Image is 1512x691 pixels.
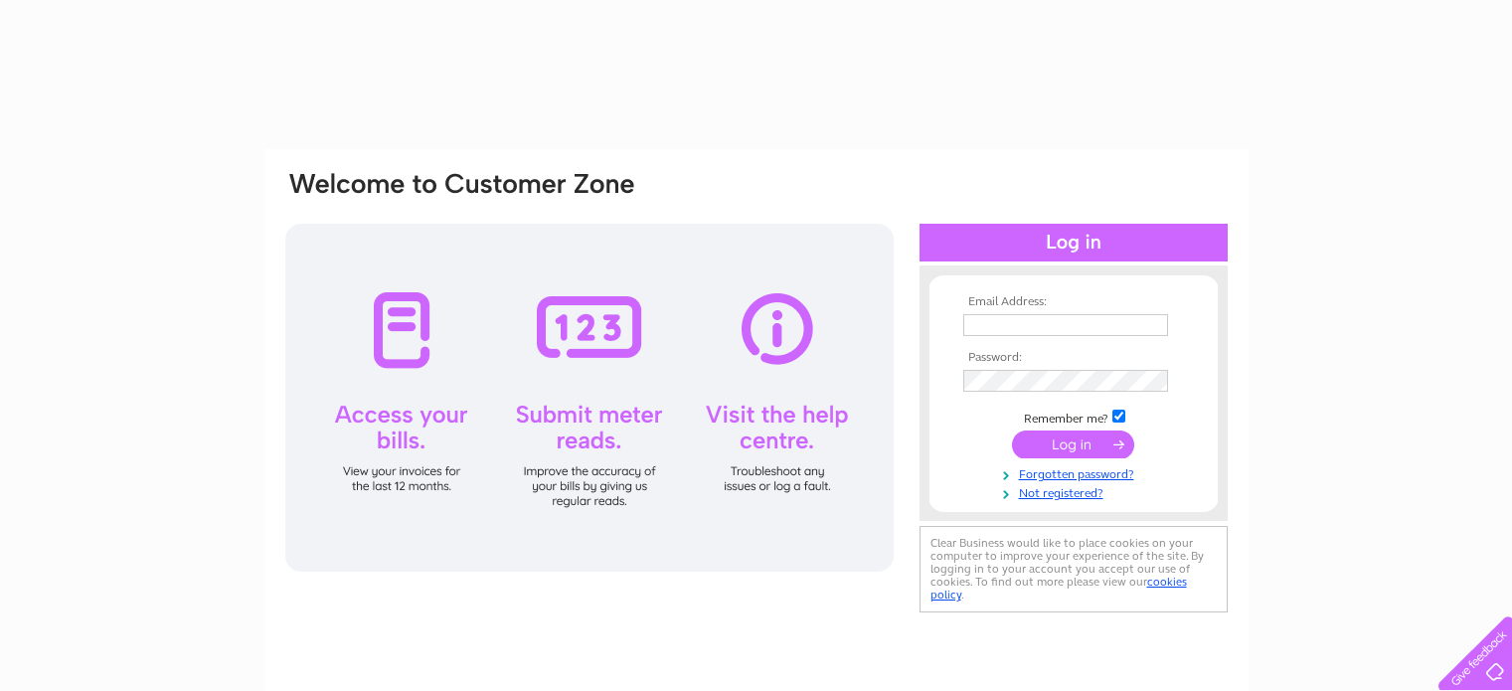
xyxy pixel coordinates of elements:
a: Not registered? [963,482,1189,501]
td: Remember me? [958,407,1189,427]
th: Password: [958,351,1189,365]
div: Clear Business would like to place cookies on your computer to improve your experience of the sit... [920,526,1228,612]
a: cookies policy [930,575,1187,602]
th: Email Address: [958,295,1189,309]
input: Submit [1012,431,1134,458]
a: Forgotten password? [963,463,1189,482]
